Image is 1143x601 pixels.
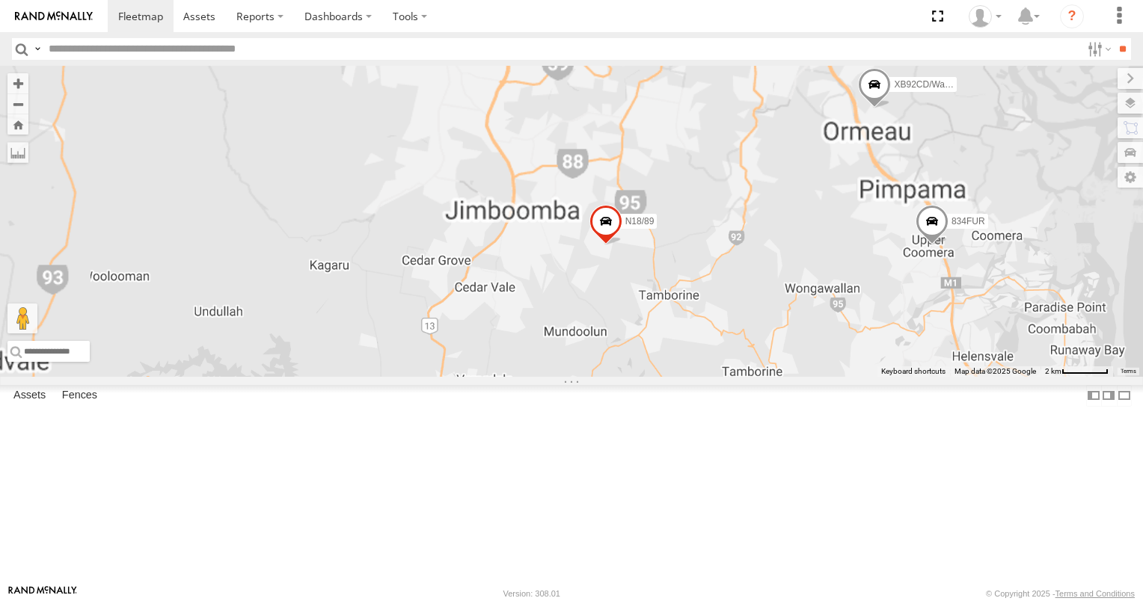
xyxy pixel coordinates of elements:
[1101,385,1116,407] label: Dock Summary Table to the Right
[31,38,43,60] label: Search Query
[503,589,560,598] div: Version: 308.01
[963,5,1007,28] div: Alex Bates
[881,366,946,377] button: Keyboard shortcuts
[1086,385,1101,407] label: Dock Summary Table to the Left
[7,73,28,93] button: Zoom in
[1082,38,1114,60] label: Search Filter Options
[986,589,1135,598] div: © Copyright 2025 -
[1041,366,1113,377] button: Map Scale: 2 km per 59 pixels
[625,216,655,226] span: N18/89
[1060,4,1084,28] i: ?
[6,385,53,406] label: Assets
[7,93,28,114] button: Zoom out
[1117,385,1132,407] label: Hide Summary Table
[7,142,28,163] label: Measure
[1055,589,1135,598] a: Terms and Conditions
[1118,167,1143,188] label: Map Settings
[954,367,1036,375] span: Map data ©2025 Google
[8,586,77,601] a: Visit our Website
[7,114,28,135] button: Zoom Home
[55,385,105,406] label: Fences
[15,11,93,22] img: rand-logo.svg
[7,303,37,333] button: Drag Pegman onto the map to open Street View
[952,216,985,226] span: 834FUR
[1045,367,1061,375] span: 2 km
[1121,369,1136,375] a: Terms (opens in new tab)
[894,79,955,90] span: XB92CD/Water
